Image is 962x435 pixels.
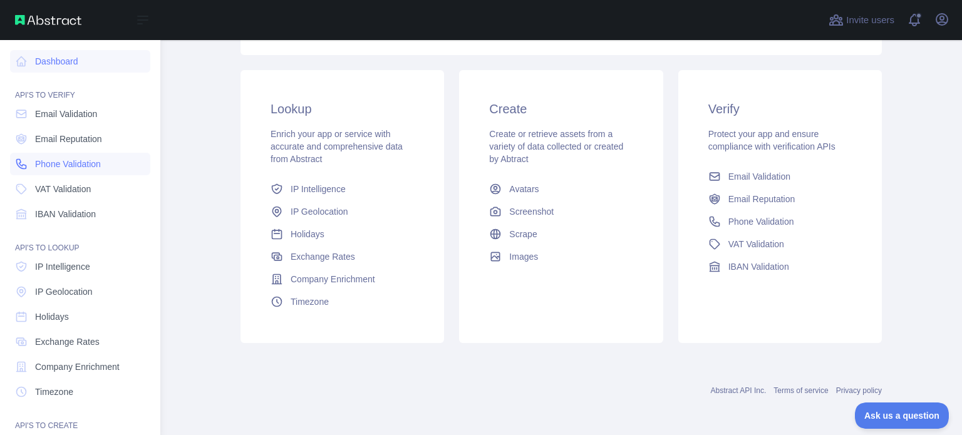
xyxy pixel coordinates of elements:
a: IP Geolocation [10,280,150,303]
img: Abstract API [15,15,81,25]
a: Timezone [10,381,150,403]
a: Scrape [484,223,638,245]
span: Holidays [291,228,324,240]
button: Invite users [826,10,897,30]
span: Scrape [509,228,537,240]
h3: Verify [708,100,852,118]
a: Screenshot [484,200,638,223]
a: IBAN Validation [10,203,150,225]
span: Invite users [846,13,894,28]
a: Images [484,245,638,268]
span: Protect your app and ensure compliance with verification APIs [708,129,835,151]
span: Phone Validation [35,158,101,170]
a: IP Intelligence [266,178,419,200]
span: Email Validation [728,170,790,183]
a: IP Intelligence [10,255,150,278]
a: IBAN Validation [703,255,857,278]
a: Company Enrichment [10,356,150,378]
a: Privacy policy [836,386,882,395]
h3: Lookup [271,100,414,118]
a: Timezone [266,290,419,313]
span: Images [509,250,538,263]
span: VAT Validation [35,183,91,195]
div: API'S TO VERIFY [10,75,150,100]
a: VAT Validation [10,178,150,200]
span: Exchange Rates [291,250,355,263]
span: VAT Validation [728,238,784,250]
span: Timezone [291,295,329,308]
span: Phone Validation [728,215,794,228]
span: IP Geolocation [35,285,93,298]
a: Email Validation [10,103,150,125]
span: IBAN Validation [35,208,96,220]
a: VAT Validation [703,233,857,255]
h3: Create [489,100,633,118]
span: Email Reputation [728,193,795,205]
span: Company Enrichment [35,361,120,373]
span: Create or retrieve assets from a variety of data collected or created by Abtract [489,129,623,164]
a: Phone Validation [10,153,150,175]
a: Company Enrichment [266,268,419,290]
a: Holidays [10,305,150,328]
a: Dashboard [10,50,150,73]
span: IBAN Validation [728,260,789,273]
a: Phone Validation [703,210,857,233]
a: Avatars [484,178,638,200]
span: Company Enrichment [291,273,375,285]
a: Terms of service [773,386,828,395]
span: Holidays [35,310,69,323]
a: Email Validation [703,165,857,188]
a: Email Reputation [10,128,150,150]
span: Exchange Rates [35,335,100,348]
span: IP Intelligence [291,183,346,195]
div: API'S TO LOOKUP [10,228,150,253]
span: IP Geolocation [291,205,348,218]
span: Screenshot [509,205,554,218]
span: IP Intelligence [35,260,90,273]
div: API'S TO CREATE [10,406,150,431]
span: Timezone [35,386,73,398]
a: Email Reputation [703,188,857,210]
iframe: Toggle Customer Support [855,402,949,429]
span: Avatars [509,183,539,195]
span: Enrich your app or service with accurate and comprehensive data from Abstract [271,129,403,164]
a: Abstract API Inc. [711,386,767,395]
a: Holidays [266,223,419,245]
a: Exchange Rates [266,245,419,268]
a: Exchange Rates [10,330,150,353]
span: Email Reputation [35,133,102,145]
a: IP Geolocation [266,200,419,223]
span: Email Validation [35,108,97,120]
